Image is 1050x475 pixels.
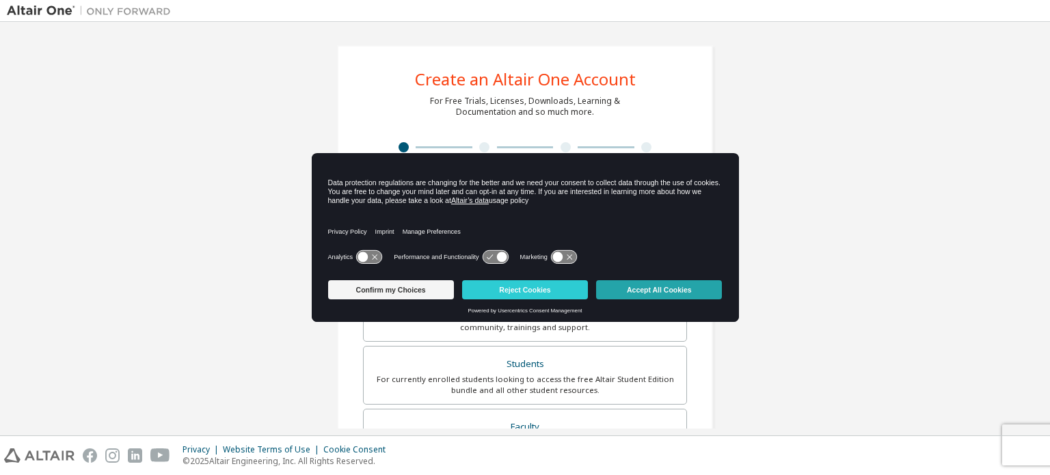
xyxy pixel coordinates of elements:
div: Privacy [183,444,223,455]
img: facebook.svg [83,448,97,463]
img: youtube.svg [150,448,170,463]
div: For Free Trials, Licenses, Downloads, Learning & Documentation and so much more. [430,96,620,118]
p: © 2025 Altair Engineering, Inc. All Rights Reserved. [183,455,394,467]
div: Create an Altair One Account [415,71,636,87]
div: For currently enrolled students looking to access the free Altair Student Edition bundle and all ... [372,374,678,396]
div: Cookie Consent [323,444,394,455]
img: linkedin.svg [128,448,142,463]
div: Website Terms of Use [223,444,323,455]
div: Students [372,355,678,374]
img: instagram.svg [105,448,120,463]
div: Faculty [372,418,678,437]
img: Altair One [7,4,178,18]
img: altair_logo.svg [4,448,75,463]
